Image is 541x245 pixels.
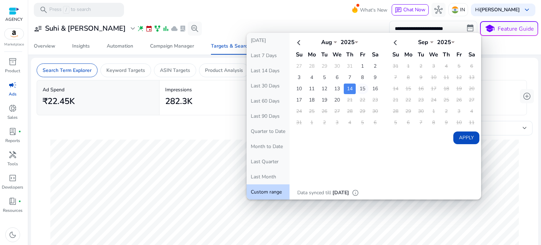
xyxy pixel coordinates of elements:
span: event [145,25,153,32]
button: chatChat Now [392,4,429,16]
h2: 282.3K [165,96,192,106]
div: Overview [34,44,55,49]
p: Marketplace [4,42,24,47]
div: Targets & Search Terms [211,44,266,49]
div: Automation [107,44,133,49]
span: inventory_2 [8,57,17,66]
button: Month to Date [247,139,290,154]
h2: ₹22.45K [43,96,75,106]
p: Product [5,68,20,74]
div: Insights [72,44,90,49]
span: search [39,6,48,14]
img: amazon.svg [5,29,24,39]
button: search_insights [188,22,202,36]
button: schoolFeature Guide [480,21,538,36]
span: fiber_manual_record [18,130,21,133]
button: [DATE] [247,33,290,48]
span: keyboard_arrow_down [523,6,531,14]
span: hub [434,6,443,14]
span: lab_profile [8,127,17,136]
span: Chat Now [403,6,425,13]
p: AGENCY [5,16,23,23]
span: school [485,24,495,34]
span: book_4 [8,197,17,206]
div: Campaign Manager [150,44,194,49]
p: Reports [5,137,20,144]
button: Last 30 Days [247,78,290,93]
button: Last 7 Days [247,48,290,63]
h3: Suhi & [PERSON_NAME] [45,24,126,33]
p: Impressions [165,86,276,93]
img: in.svg [452,6,459,13]
span: fiber_manual_record [18,200,21,203]
b: [PERSON_NAME] [480,6,520,13]
button: Custom range [247,184,290,200]
p: Feature Guide [498,25,534,33]
button: Last Month [247,169,290,184]
p: Sales [7,114,18,121]
span: campaign [8,81,17,89]
p: Ads [9,91,17,97]
button: add_circle [520,89,534,103]
button: Last 14 Days [247,63,290,78]
span: family_history [154,25,161,32]
p: Data synced till [297,189,331,197]
span: chat [395,7,402,14]
span: expand_more [129,24,137,33]
span: code_blocks [8,174,17,182]
p: ASIN Targets [160,67,190,74]
p: Tools [7,161,18,167]
button: Last 90 Days [247,109,290,124]
p: Hi [475,7,520,12]
div: 2025 [337,38,358,46]
span: search_insights [191,24,199,33]
div: Aug [316,38,337,46]
p: Developers [2,184,23,190]
span: / [63,6,69,14]
button: Last 60 Days [247,93,290,109]
p: Keyword Targets [106,67,145,74]
span: info [352,189,359,196]
span: donut_small [8,104,17,112]
p: Search Term Explorer [43,67,92,74]
span: cloud [171,25,178,32]
span: dark_mode [8,231,17,239]
button: Last Quarter [247,154,290,169]
button: hub [431,3,446,17]
span: What's New [360,4,387,16]
button: Quarter to Date [247,124,290,139]
div: Sep [412,38,434,46]
span: handyman [8,151,17,159]
span: lab_profile [179,25,186,32]
span: bar_chart [162,25,169,32]
button: Apply [453,131,479,144]
p: Press to search [49,6,91,14]
span: add_circle [523,92,531,100]
p: [DATE] [332,189,349,197]
p: Resources [3,207,23,214]
span: user_attributes [34,24,42,33]
p: Ad Spend [43,86,154,93]
p: Product Analysis [205,67,243,74]
div: 2025 [434,38,455,46]
span: wand_stars [137,25,144,32]
p: IN [460,4,465,16]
